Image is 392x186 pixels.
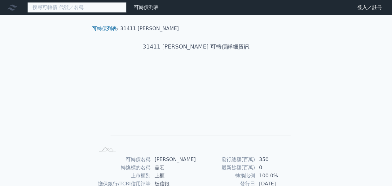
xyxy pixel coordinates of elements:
li: 31411 [PERSON_NAME] [120,25,179,32]
input: 搜尋可轉債 代號／名稱 [27,2,126,13]
td: 最新餘額(百萬) [196,164,255,172]
td: 轉換比例 [196,172,255,180]
li: › [92,25,119,32]
td: [PERSON_NAME] [151,156,196,164]
td: 上市櫃別 [95,172,151,180]
a: 登入／註冊 [352,2,387,12]
h1: 31411 [PERSON_NAME] 可轉債詳細資訊 [87,42,305,51]
g: Chart [105,71,291,145]
td: 上櫃 [151,172,196,180]
td: 100.0% [255,172,298,180]
td: 轉換標的名稱 [95,164,151,172]
td: 可轉債名稱 [95,156,151,164]
td: 0 [255,164,298,172]
a: 可轉債列表 [134,4,159,10]
a: 可轉債列表 [92,26,117,31]
td: 350 [255,156,298,164]
td: 晶宏 [151,164,196,172]
td: 發行總額(百萬) [196,156,255,164]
